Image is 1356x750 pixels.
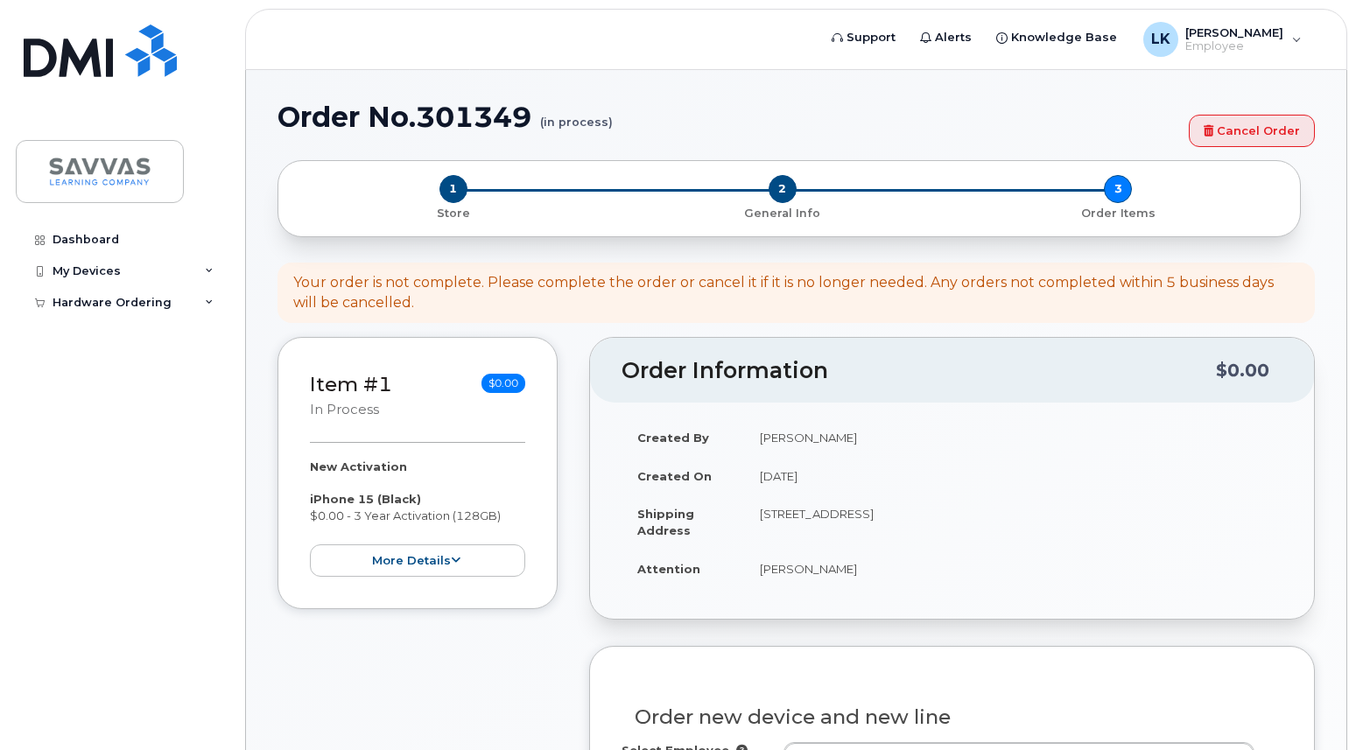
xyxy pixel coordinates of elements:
h3: Order new device and new line [635,706,1269,728]
span: 1 [439,175,467,203]
td: [STREET_ADDRESS] [744,494,1282,549]
strong: Attention [637,562,700,576]
strong: Shipping Address [637,507,694,537]
td: [PERSON_NAME] [744,418,1282,457]
div: $0.00 - 3 Year Activation (128GB) [310,459,525,577]
strong: Created On [637,469,712,483]
a: 2 General Info [615,203,951,221]
h2: Order Information [622,359,1216,383]
div: $0.00 [1216,354,1269,387]
p: General Info [622,206,944,221]
button: more details [310,544,525,577]
strong: iPhone 15 (Black) [310,492,421,506]
small: in process [310,402,379,417]
div: Your order is not complete. Please complete the order or cancel it if it is no longer needed. Any... [293,273,1299,313]
h1: Order No.301349 [278,102,1180,132]
small: (in process) [540,102,613,129]
iframe: Messenger Launcher [1280,674,1343,737]
td: [DATE] [744,457,1282,495]
strong: Created By [637,431,709,445]
p: Store [299,206,608,221]
strong: New Activation [310,459,407,473]
a: 1 Store [292,203,615,221]
span: 2 [769,175,797,203]
span: $0.00 [481,374,525,393]
a: Item #1 [310,372,392,396]
td: [PERSON_NAME] [744,550,1282,588]
a: Cancel Order [1189,115,1315,147]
